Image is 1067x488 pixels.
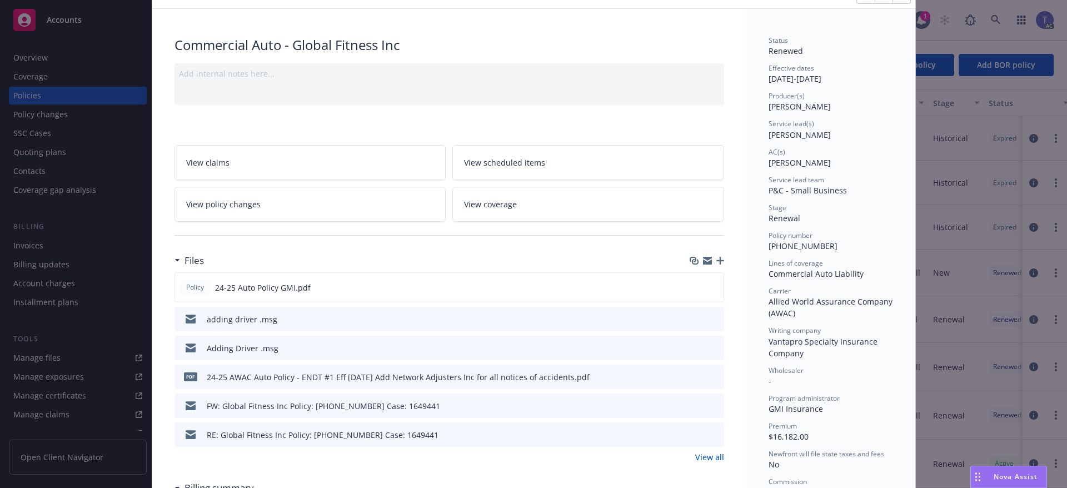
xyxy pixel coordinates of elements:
[174,145,446,180] a: View claims
[769,376,771,386] span: -
[769,366,804,375] span: Wholesaler
[691,282,700,293] button: download file
[692,313,701,325] button: download file
[179,68,720,79] div: Add internal notes here...
[994,472,1038,481] span: Nova Assist
[971,466,985,487] div: Drag to move
[710,371,720,383] button: preview file
[769,477,807,486] span: Commission
[769,147,785,157] span: AC(s)
[769,286,791,296] span: Carrier
[769,431,809,442] span: $16,182.00
[769,101,831,112] span: [PERSON_NAME]
[769,336,880,358] span: Vantapro Specialty Insurance Company
[215,282,311,293] span: 24-25 Auto Policy GMI.pdf
[695,451,724,463] a: View all
[710,400,720,412] button: preview file
[769,130,831,140] span: [PERSON_NAME]
[769,404,823,414] span: GMI Insurance
[464,198,517,210] span: View coverage
[769,63,893,84] div: [DATE] - [DATE]
[692,400,701,412] button: download file
[184,372,197,381] span: pdf
[709,282,719,293] button: preview file
[769,459,779,470] span: No
[452,187,724,222] a: View coverage
[174,187,446,222] a: View policy changes
[692,342,701,354] button: download file
[769,175,824,185] span: Service lead team
[710,342,720,354] button: preview file
[464,157,545,168] span: View scheduled items
[769,296,895,318] span: Allied World Assurance Company (AWAC)
[186,198,261,210] span: View policy changes
[769,241,837,251] span: [PHONE_NUMBER]
[207,371,590,383] div: 24-25 AWAC Auto Policy - ENDT #1 Eff [DATE] Add Network Adjusters Inc for all notices of accident...
[769,91,805,101] span: Producer(s)
[174,36,724,54] div: Commercial Auto - Global Fitness Inc
[769,46,803,56] span: Renewed
[769,231,812,240] span: Policy number
[207,342,278,354] div: Adding Driver .msg
[769,63,814,73] span: Effective dates
[769,185,847,196] span: P&C - Small Business
[207,429,438,441] div: RE: Global Fitness Inc Policy: [PHONE_NUMBER] Case: 1649441
[769,213,800,223] span: Renewal
[710,429,720,441] button: preview file
[769,258,823,268] span: Lines of coverage
[769,36,788,45] span: Status
[769,119,814,128] span: Service lead(s)
[970,466,1047,488] button: Nova Assist
[692,371,701,383] button: download file
[710,313,720,325] button: preview file
[692,429,701,441] button: download file
[769,394,840,403] span: Program administrator
[184,282,206,292] span: Policy
[174,253,204,268] div: Files
[769,449,884,459] span: Newfront will file state taxes and fees
[769,203,786,212] span: Stage
[185,253,204,268] h3: Files
[186,157,230,168] span: View claims
[769,157,831,168] span: [PERSON_NAME]
[769,268,864,279] span: Commercial Auto Liability
[769,326,821,335] span: Writing company
[452,145,724,180] a: View scheduled items
[769,421,797,431] span: Premium
[207,400,440,412] div: FW: Global Fitness Inc Policy: [PHONE_NUMBER] Case: 1649441
[207,313,277,325] div: adding driver .msg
